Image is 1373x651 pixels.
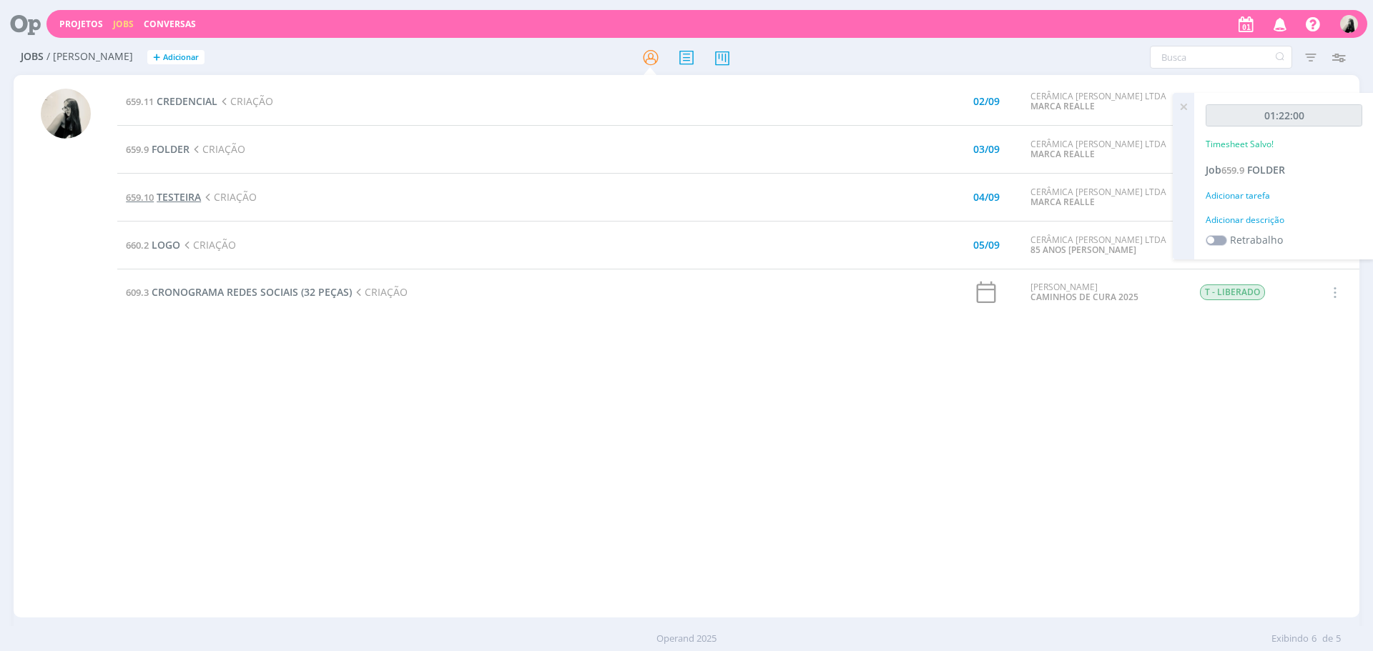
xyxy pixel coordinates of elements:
span: 659.9 [1221,164,1244,177]
span: / [PERSON_NAME] [46,51,133,63]
a: 659.9FOLDER [126,142,190,156]
span: T - LIBERADO [1200,284,1265,300]
span: 659.11 [126,95,154,108]
span: 660.2 [126,239,149,252]
span: 659.10 [126,191,154,204]
p: Timesheet Salvo! [1206,138,1274,151]
span: 609.3 [126,286,149,299]
span: Adicionar [163,53,199,62]
button: Jobs [109,19,138,30]
div: 05/09 [973,240,1000,250]
span: Exibindo [1271,632,1309,646]
span: 6 [1312,632,1317,646]
input: Busca [1150,46,1292,69]
button: R [1339,11,1359,36]
a: MARCA REALLE [1030,148,1095,160]
div: 03/09 [973,144,1000,154]
div: CERÂMICA [PERSON_NAME] LTDA [1030,235,1178,256]
button: Conversas [139,19,200,30]
a: 659.10TESTEIRA [126,190,201,204]
span: CRIAÇÃO [201,190,257,204]
span: CRIAÇÃO [352,285,408,299]
a: 609.3CRONOGRAMA REDES SOCIAIS (32 PEÇAS) [126,285,352,299]
div: 02/09 [973,96,1000,106]
span: CRONOGRAMA REDES SOCIAIS (32 PEÇAS) [152,285,352,299]
span: CRIAÇÃO [217,94,273,108]
div: CERÂMICA [PERSON_NAME] LTDA [1030,91,1178,112]
button: +Adicionar [147,50,205,65]
span: Jobs [21,51,44,63]
a: MARCA REALLE [1030,196,1095,208]
a: CAMINHOS DE CURA 2025 [1030,291,1138,303]
span: + [153,50,160,65]
div: CERÂMICA [PERSON_NAME] LTDA [1030,139,1178,160]
a: MARCA REALLE [1030,100,1095,112]
div: Adicionar tarefa [1206,189,1362,202]
a: Job659.9FOLDER [1206,163,1285,177]
button: Projetos [55,19,107,30]
img: R [1340,15,1358,33]
span: FOLDER [152,142,190,156]
span: CRIAÇÃO [180,238,236,252]
div: [PERSON_NAME] [1030,282,1178,303]
div: Adicionar descrição [1206,214,1362,227]
span: TESTEIRA [157,190,201,204]
span: CREDENCIAL [157,94,217,108]
span: de [1322,632,1333,646]
label: Retrabalho [1230,232,1283,247]
span: 5 [1336,632,1341,646]
img: R [41,89,91,139]
span: FOLDER [1247,163,1285,177]
span: CRIAÇÃO [190,142,245,156]
a: Projetos [59,18,103,30]
a: Conversas [144,18,196,30]
span: LOGO [152,238,180,252]
div: CERÂMICA [PERSON_NAME] LTDA [1030,187,1178,208]
a: 85 ANOS [PERSON_NAME] [1030,244,1136,256]
a: 659.11CREDENCIAL [126,94,217,108]
div: 04/09 [973,192,1000,202]
span: 659.9 [126,143,149,156]
a: 660.2LOGO [126,238,180,252]
a: Jobs [113,18,134,30]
